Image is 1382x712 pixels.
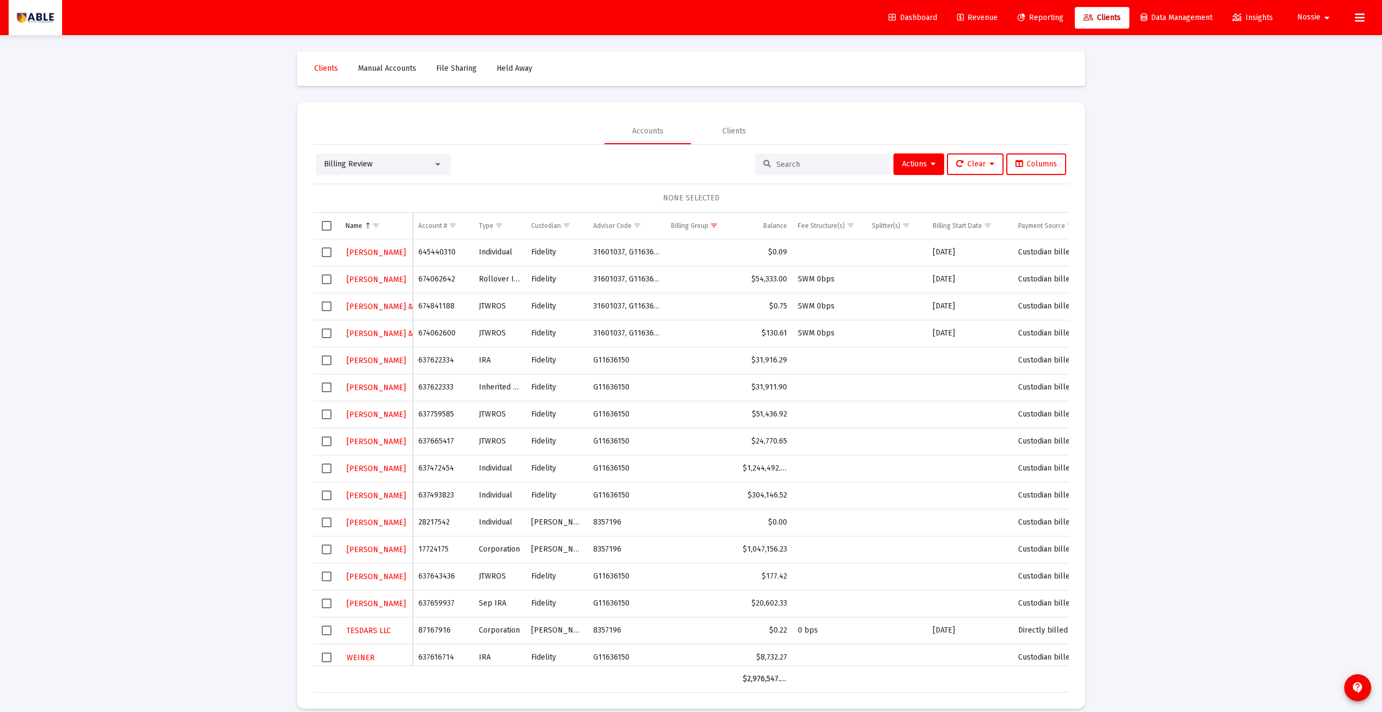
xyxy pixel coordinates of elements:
div: Select row [322,653,331,662]
span: Insights [1232,13,1273,22]
td: $0.75 [737,293,792,320]
td: 31601037, G11636150 [588,239,666,266]
div: Custodian billed [1018,598,1089,609]
td: Column Custodian [526,213,587,239]
span: File Sharing [436,64,477,73]
td: Fidelity [526,644,587,671]
td: $0.22 [737,617,792,644]
span: [PERSON_NAME] [347,464,406,473]
button: Clear [947,153,1004,175]
td: 8357196 [588,536,666,563]
span: Actions [902,159,936,169]
span: [PERSON_NAME] [347,356,406,365]
span: Clear [956,159,994,169]
img: Dashboard [17,7,54,29]
td: $304,146.52 [737,482,792,509]
div: Name [345,221,362,230]
td: IRA [473,347,526,374]
span: [PERSON_NAME] [347,410,406,419]
td: Fidelity [526,590,587,617]
td: Column Advisor Code [588,213,666,239]
span: Reporting [1018,13,1063,22]
td: [DATE] [927,617,1013,644]
a: File Sharing [428,58,485,79]
div: Select row [322,274,331,284]
td: JTWROS [473,320,526,347]
div: Select row [322,328,331,338]
td: G11636150 [588,401,666,428]
td: 637643436 [413,563,473,590]
div: Select row [322,572,331,581]
div: Account # [418,221,447,230]
td: Column Billing Start Date [927,213,1013,239]
span: Revenue [957,13,998,22]
span: Columns [1015,159,1057,169]
td: JTWROS [473,563,526,590]
td: G11636150 [588,644,666,671]
td: SWM 0bps [792,266,866,293]
a: Insights [1224,7,1282,29]
td: G11636150 [588,455,666,482]
div: Advisor Code [593,221,632,230]
td: Fidelity [526,428,587,455]
span: [PERSON_NAME] [347,437,406,446]
a: Revenue [949,7,1006,29]
span: Show filter options for column 'Type' [495,221,503,230]
span: Nossie [1297,13,1320,22]
div: Custodian billed [1018,490,1089,501]
div: Custodian billed [1018,463,1089,474]
span: [PERSON_NAME] [347,572,406,581]
div: Splitter(s) [872,221,900,230]
td: 28217542 [413,509,473,536]
td: 87167916 [413,617,473,644]
td: $20,602.33 [737,590,792,617]
td: [DATE] [927,320,1013,347]
td: 31601037, G11636150 [588,320,666,347]
td: 637622333 [413,374,473,401]
td: $8,732.27 [737,644,792,671]
td: Fidelity [526,374,587,401]
div: Custodian billed [1018,517,1089,528]
span: Manual Accounts [358,64,416,73]
td: $24,770.65 [737,428,792,455]
span: [PERSON_NAME] [347,599,406,608]
div: Type [479,221,493,230]
td: $31,911.90 [737,374,792,401]
div: Custodian billed [1018,652,1089,663]
td: 637622334 [413,347,473,374]
div: Select row [322,491,331,500]
button: Columns [1006,153,1066,175]
td: Column Billing Group [666,213,737,239]
td: 637759585 [413,401,473,428]
td: 674841188 [413,293,473,320]
td: $54,333.00 [737,266,792,293]
td: $1,244,492.59 [737,455,792,482]
td: Fidelity [526,266,587,293]
td: Sep IRA [473,590,526,617]
td: 17724175 [413,536,473,563]
td: 637493823 [413,482,473,509]
div: Clients [722,126,746,137]
td: Column Splitter(s) [866,213,928,239]
td: Column Type [473,213,526,239]
span: Clients [1083,13,1121,22]
td: G11636150 [588,428,666,455]
td: $31,916.29 [737,347,792,374]
div: NONE SELECTED [322,193,1060,204]
button: [PERSON_NAME] [345,569,407,585]
td: [PERSON_NAME] [526,617,587,644]
div: Custodian billed [1018,409,1089,420]
td: [PERSON_NAME] [526,536,587,563]
span: Show filter options for column 'Account #' [449,221,457,230]
td: Fidelity [526,401,587,428]
div: Balance [763,221,787,230]
td: [DATE] [927,239,1013,266]
td: Corporation [473,536,526,563]
span: Show filter options for column 'Name' [372,221,380,230]
td: IRA [473,644,526,671]
td: Individual [473,455,526,482]
td: G11636150 [588,563,666,590]
div: Fee Structure(s) [798,221,845,230]
div: Select row [322,464,331,473]
button: WEINER [345,650,376,666]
